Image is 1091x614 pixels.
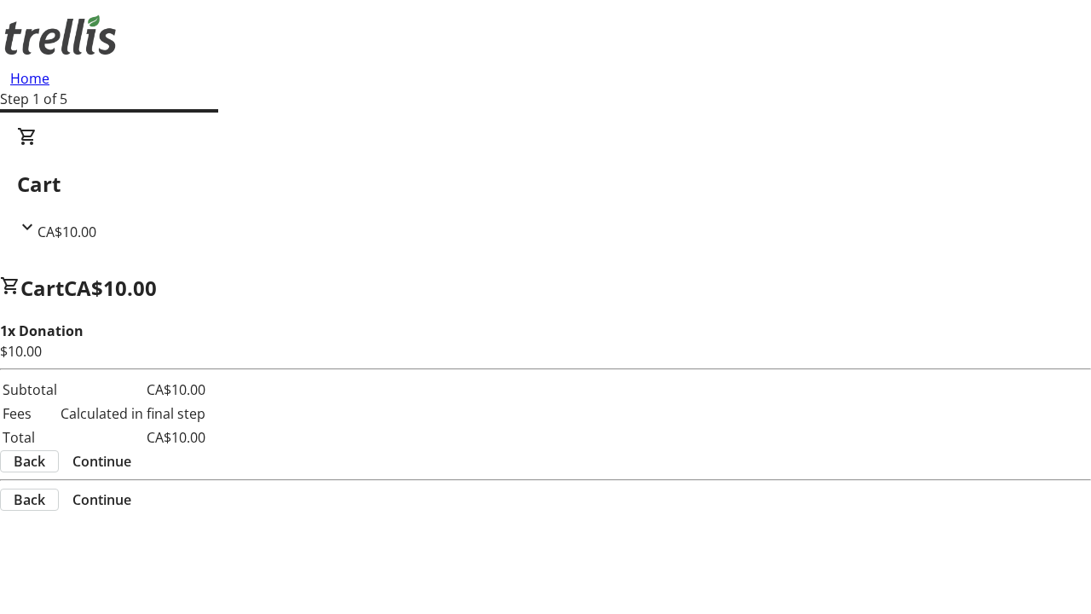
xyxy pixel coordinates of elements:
[2,403,58,425] td: Fees
[60,403,206,425] td: Calculated in final step
[14,489,45,510] span: Back
[72,489,131,510] span: Continue
[17,169,1074,200] h2: Cart
[60,426,206,449] td: CA$10.00
[59,451,145,472] button: Continue
[72,451,131,472] span: Continue
[14,451,45,472] span: Back
[60,379,206,401] td: CA$10.00
[2,426,58,449] td: Total
[64,274,157,302] span: CA$10.00
[20,274,64,302] span: Cart
[38,223,96,241] span: CA$10.00
[2,379,58,401] td: Subtotal
[17,126,1074,242] div: CartCA$10.00
[59,489,145,510] button: Continue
